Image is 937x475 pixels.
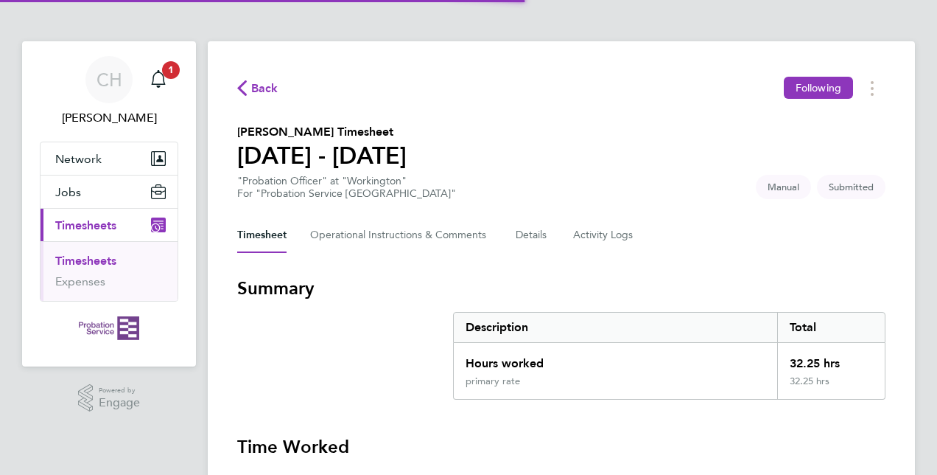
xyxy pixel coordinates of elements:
[40,109,178,127] span: Carrie Heath
[96,70,122,89] span: CH
[41,176,178,208] button: Jobs
[78,384,141,412] a: Powered byEngage
[454,313,777,342] div: Description
[784,77,853,99] button: Following
[41,241,178,301] div: Timesheets
[237,277,885,300] h3: Summary
[777,375,885,399] div: 32.25 hrs
[310,218,492,253] button: Operational Instructions & Comments
[41,209,178,241] button: Timesheets
[162,61,180,79] span: 1
[237,187,456,200] div: For "Probation Service [GEOGRAPHIC_DATA]"
[237,218,287,253] button: Timesheet
[40,316,178,340] a: Go to home page
[466,375,520,387] div: primary rate
[251,80,278,97] span: Back
[237,123,407,141] h2: [PERSON_NAME] Timesheet
[55,185,81,199] span: Jobs
[817,175,885,199] span: This timesheet is Submitted.
[573,218,635,253] button: Activity Logs
[144,56,173,103] a: 1
[22,41,196,367] nav: Main navigation
[55,254,116,268] a: Timesheets
[454,343,777,375] div: Hours worked
[237,175,456,200] div: "Probation Officer" at "Workington"
[516,218,550,253] button: Details
[859,77,885,100] button: Timesheets Menu
[237,435,885,459] h3: Time Worked
[55,274,105,288] a: Expenses
[79,316,138,340] img: probationservice-logo-retina.png
[55,152,102,166] span: Network
[55,218,116,232] span: Timesheets
[41,142,178,175] button: Network
[777,343,885,375] div: 32.25 hrs
[40,56,178,127] a: CH[PERSON_NAME]
[756,175,811,199] span: This timesheet was manually created.
[99,384,140,397] span: Powered by
[453,312,885,400] div: Summary
[237,141,407,170] h1: [DATE] - [DATE]
[237,79,278,97] button: Back
[777,313,885,342] div: Total
[99,397,140,409] span: Engage
[796,81,841,94] span: Following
